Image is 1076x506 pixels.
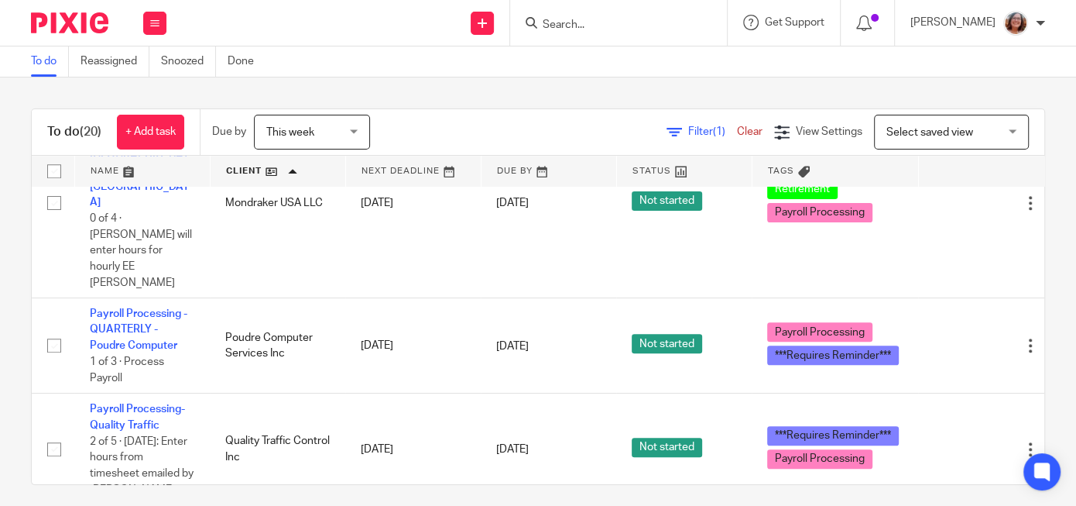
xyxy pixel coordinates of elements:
span: Not started [632,191,702,211]
span: 0 of 4 · [PERSON_NAME] will enter hours for hourly EE [PERSON_NAME] [90,213,192,287]
a: Snoozed [161,46,216,77]
td: [DATE] [345,394,481,505]
span: Filter [688,126,737,137]
p: Due by [212,124,246,139]
a: Reassigned [81,46,149,77]
span: [DATE] [496,198,529,208]
span: [DATE] [496,444,529,455]
span: Select saved view [886,127,973,138]
span: 1 of 3 · Process Payroll [90,356,164,383]
a: Payroll Processing - Bi-Weekly (2)-[GEOGRAPHIC_DATA] [GEOGRAPHIC_DATA] [90,118,189,208]
span: Payroll Processing [767,449,872,469]
span: Not started [632,438,702,457]
span: Payroll Processing [767,322,872,342]
a: Done [228,46,266,77]
td: Quality Traffic Control Inc [210,394,345,505]
p: [PERSON_NAME] [910,15,995,30]
span: Not started [632,334,702,353]
td: Poudre Computer Services Inc [210,298,345,394]
td: Mondraker USA LLC [210,108,345,298]
span: Tags [768,167,794,175]
a: Payroll Processing-Quality Traffic [90,404,185,430]
span: Payroll Processing [767,203,872,222]
span: Get Support [765,17,824,28]
img: Pixie [31,12,108,33]
a: + Add task [117,115,184,150]
span: Retirement [767,180,838,199]
img: LB%20Reg%20Headshot%208-2-23.jpg [1003,11,1028,36]
a: Clear [737,126,762,137]
h1: To do [47,124,101,140]
td: [DATE] [345,298,481,394]
span: View Settings [796,126,862,137]
input: Search [541,19,680,33]
span: (20) [80,126,101,138]
a: To do [31,46,69,77]
span: (1) [713,126,725,137]
a: Payroll Processing - QUARTERLY - Poudre Computer [90,308,187,351]
span: [DATE] [496,340,529,351]
td: [DATE] [345,108,481,298]
span: This week [266,127,314,138]
span: 2 of 5 · [DATE]: Enter hours from timesheet emailed by [PERSON_NAME] [90,435,194,494]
